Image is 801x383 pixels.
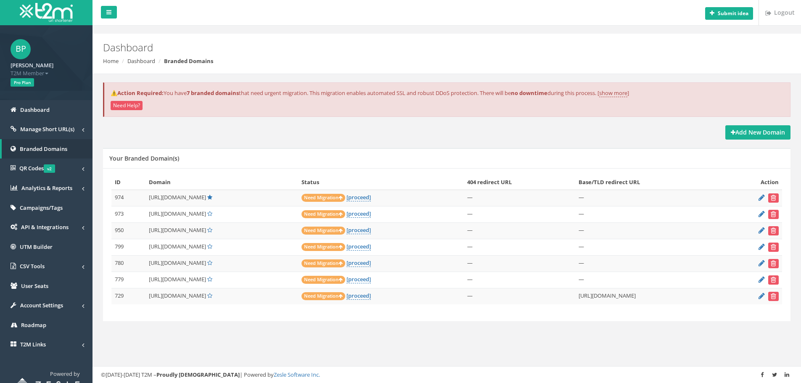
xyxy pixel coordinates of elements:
[464,175,575,190] th: 404 redirect URL
[111,175,145,190] th: ID
[109,155,179,161] h5: Your Branded Domain(s)
[149,259,206,267] span: [URL][DOMAIN_NAME]
[575,222,724,239] td: —
[301,227,345,235] span: Need Migration
[149,226,206,234] span: [URL][DOMAIN_NAME]
[705,7,753,20] button: Submit idea
[111,255,145,272] td: 780
[207,292,212,299] a: Set Default
[301,210,345,218] span: Need Migration
[156,371,240,378] strong: Proudly [DEMOGRAPHIC_DATA]
[149,210,206,217] span: [URL][DOMAIN_NAME]
[301,194,345,202] span: Need Migration
[149,292,206,299] span: [URL][DOMAIN_NAME]
[21,184,72,192] span: Analytics & Reports
[20,243,53,251] span: UTM Builder
[718,10,748,17] b: Submit idea
[464,239,575,255] td: —
[21,282,48,290] span: User Seats
[149,275,206,283] span: [URL][DOMAIN_NAME]
[346,275,371,283] a: [proceed]
[464,272,575,288] td: —
[207,193,212,201] a: Default
[11,39,31,59] span: BP
[464,190,575,206] td: —
[207,275,212,283] a: Set Default
[724,175,782,190] th: Action
[20,125,74,133] span: Manage Short URL(s)
[575,206,724,222] td: —
[21,321,46,329] span: Roadmap
[20,106,50,114] span: Dashboard
[20,341,46,348] span: T2M Links
[464,288,575,304] td: —
[464,222,575,239] td: —
[127,57,155,65] a: Dashboard
[19,164,55,172] span: QR Codes
[575,239,724,255] td: —
[101,371,793,379] div: ©[DATE]-[DATE] T2M – | Powered by
[725,125,790,140] a: Add New Domain
[207,210,212,217] a: Set Default
[731,128,785,136] strong: Add New Domain
[207,259,212,267] a: Set Default
[11,78,34,87] span: Pro Plan
[575,175,724,190] th: Base/TLD redirect URL
[149,193,206,201] span: [URL][DOMAIN_NAME]
[274,371,320,378] a: Zesle Software Inc.
[207,243,212,250] a: Set Default
[575,272,724,288] td: —
[44,164,55,173] span: v2
[346,292,371,300] a: [proceed]
[11,61,53,69] strong: [PERSON_NAME]
[21,223,69,231] span: API & Integrations
[20,145,67,153] span: Branded Domains
[301,259,345,267] span: Need Migration
[11,69,82,77] span: T2M Member
[187,89,239,97] strong: 7 branded domains
[11,59,82,77] a: [PERSON_NAME] T2M Member
[599,89,627,97] a: show more
[464,206,575,222] td: —
[145,175,298,190] th: Domain
[575,288,724,304] td: [URL][DOMAIN_NAME]
[103,57,119,65] a: Home
[346,226,371,234] a: [proceed]
[464,255,575,272] td: —
[149,243,206,250] span: [URL][DOMAIN_NAME]
[207,226,212,234] a: Set Default
[20,262,45,270] span: CSV Tools
[298,175,464,190] th: Status
[111,101,143,110] button: Need Help?
[20,3,73,22] img: T2M
[111,272,145,288] td: 779
[111,190,145,206] td: 974
[111,288,145,304] td: 729
[346,259,371,267] a: [proceed]
[111,206,145,222] td: 973
[575,190,724,206] td: —
[111,239,145,255] td: 799
[346,193,371,201] a: [proceed]
[111,89,164,97] strong: ⚠️Action Required:
[575,255,724,272] td: —
[164,57,213,65] strong: Branded Domains
[301,243,345,251] span: Need Migration
[346,243,371,251] a: [proceed]
[20,301,63,309] span: Account Settings
[103,42,674,53] h2: Dashboard
[301,276,345,284] span: Need Migration
[301,292,345,300] span: Need Migration
[111,222,145,239] td: 950
[511,89,547,97] strong: no downtime
[346,210,371,218] a: [proceed]
[50,370,80,378] span: Powered by
[20,204,63,211] span: Campaigns/Tags
[111,89,784,97] p: You have that need urgent migration. This migration enables automated SSL and robust DDoS protect...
